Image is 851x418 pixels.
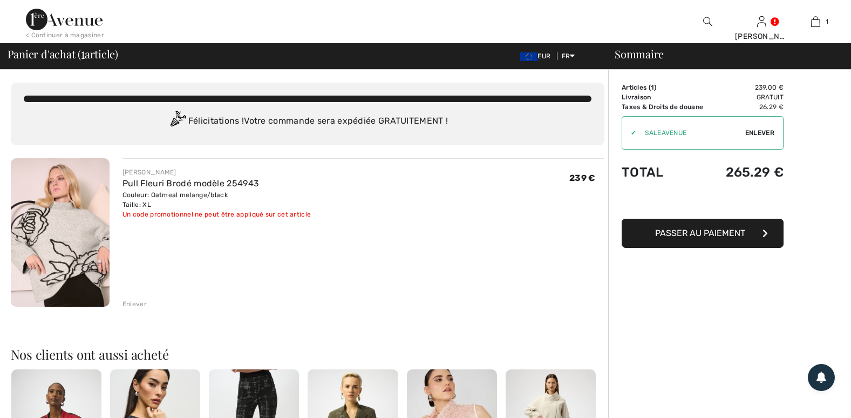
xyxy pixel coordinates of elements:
[569,173,596,183] span: 239 €
[122,190,311,210] div: Couleur: Oatmeal melange/black Taille: XL
[826,17,828,26] span: 1
[622,83,716,92] td: Articles ( )
[757,16,766,26] a: Se connecter
[24,111,591,132] div: Félicitations ! Votre commande sera expédiée GRATUITEMENT !
[622,92,716,102] td: Livraison
[622,191,784,215] iframe: PayPal
[122,178,259,188] a: Pull Fleuri Brodé modèle 254943
[11,158,110,307] img: Pull Fleuri Brodé modèle 254943
[636,117,745,149] input: Code promo
[602,49,845,59] div: Sommaire
[122,167,311,177] div: [PERSON_NAME]
[789,15,842,28] a: 1
[811,15,820,28] img: Mon panier
[8,49,119,59] span: Panier d'achat ( article)
[622,102,716,112] td: Taxes & Droits de douane
[716,102,784,112] td: 26.29 €
[520,52,555,60] span: EUR
[26,9,103,30] img: 1ère Avenue
[167,111,188,132] img: Congratulation2.svg
[716,83,784,92] td: 239.00 €
[622,128,636,138] div: ✔
[757,15,766,28] img: Mes infos
[122,299,147,309] div: Enlever
[622,219,784,248] button: Passer au paiement
[735,31,788,42] div: [PERSON_NAME]
[745,128,774,138] span: Enlever
[81,46,85,60] span: 1
[651,84,654,91] span: 1
[26,30,104,40] div: < Continuer à magasiner
[622,154,716,191] td: Total
[11,348,604,361] h2: Nos clients ont aussi acheté
[122,210,311,219] div: Un code promotionnel ne peut être appliqué sur cet article
[703,15,712,28] img: recherche
[655,228,745,238] span: Passer au paiement
[520,52,537,61] img: Euro
[562,52,575,60] span: FR
[716,154,784,191] td: 265.29 €
[716,92,784,102] td: Gratuit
